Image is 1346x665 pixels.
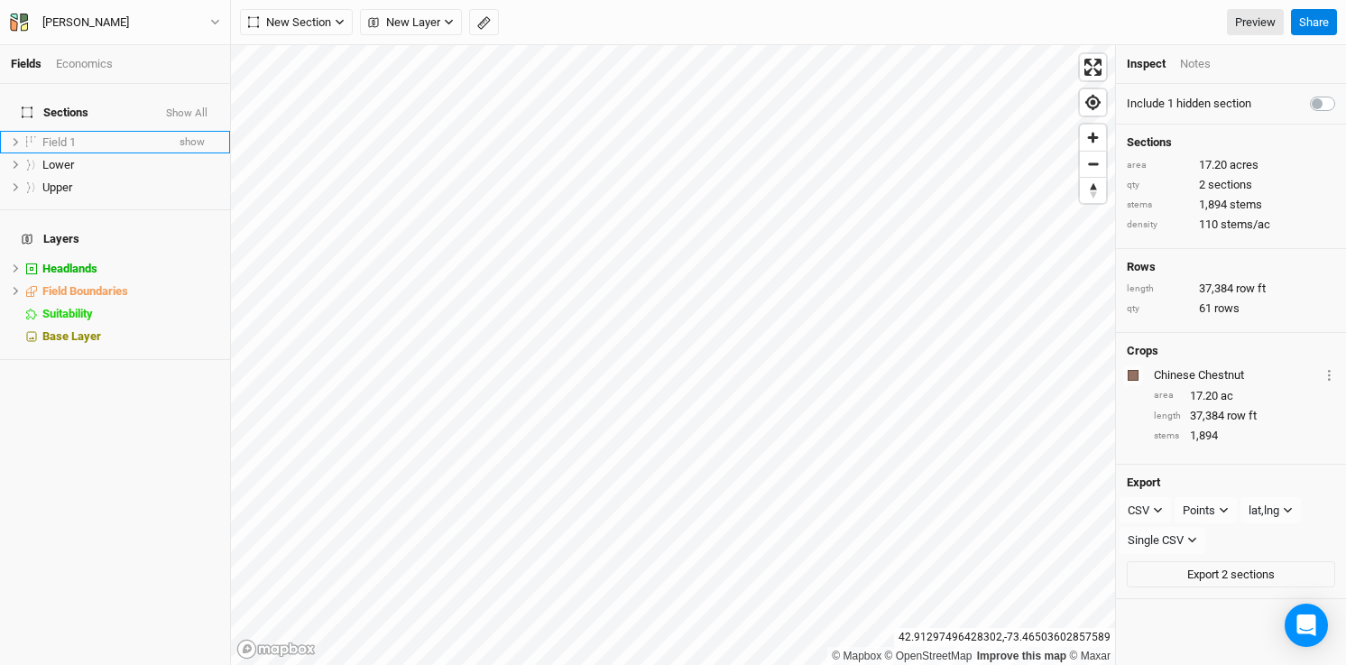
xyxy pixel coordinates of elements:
[1230,157,1258,173] span: acres
[1127,281,1335,297] div: 37,384
[1127,177,1335,193] div: 2
[231,45,1115,665] canvas: Map
[1208,177,1252,193] span: sections
[42,14,129,32] div: Goosen-Regan
[1227,408,1257,424] span: row ft
[1175,497,1237,524] button: Points
[248,14,331,32] span: New Section
[368,14,440,32] span: New Layer
[1127,300,1335,317] div: 61
[42,307,219,321] div: Suitability
[42,14,129,32] div: [PERSON_NAME]
[42,158,219,172] div: Lower
[9,13,221,32] button: [PERSON_NAME]
[1127,218,1190,232] div: density
[1323,365,1335,385] button: Crop Usage
[1236,281,1266,297] span: row ft
[1154,389,1181,402] div: area
[42,135,165,150] div: Field 1
[1127,157,1335,173] div: 17.20
[1127,197,1335,213] div: 1,894
[1240,497,1301,524] button: lat,lng
[1127,179,1190,192] div: qty
[1214,300,1240,317] span: rows
[1127,561,1335,588] button: Export 2 sections
[1221,388,1233,404] span: ac
[885,650,973,662] a: OpenStreetMap
[1154,408,1335,424] div: 37,384
[1080,54,1106,80] button: Enter fullscreen
[1127,159,1190,172] div: area
[42,180,219,195] div: Upper
[1080,178,1106,203] span: Reset bearing to north
[42,329,101,343] span: Base Layer
[1285,604,1328,647] div: Open Intercom Messenger
[56,56,113,72] div: Economics
[1221,217,1270,233] span: stems/ac
[1128,531,1184,550] div: Single CSV
[1127,96,1251,112] label: Include 1 hidden section
[11,221,219,257] h4: Layers
[22,106,88,120] span: Sections
[1154,428,1335,444] div: 1,894
[42,262,97,275] span: Headlands
[240,9,353,36] button: New Section
[1128,502,1149,520] div: CSV
[42,329,219,344] div: Base Layer
[1127,302,1190,316] div: qty
[236,639,316,660] a: Mapbox logo
[165,107,208,120] button: Show All
[1180,56,1211,72] div: Notes
[11,57,41,70] a: Fields
[1127,135,1335,150] h4: Sections
[1069,650,1111,662] a: Maxar
[42,262,219,276] div: Headlands
[1227,9,1284,36] a: Preview
[1080,89,1106,115] button: Find my location
[832,650,881,662] a: Mapbox
[42,135,76,149] span: Field 1
[42,284,219,299] div: Field Boundaries
[1154,429,1181,443] div: stems
[1154,388,1335,404] div: 17.20
[42,158,74,171] span: Lower
[1291,9,1337,36] button: Share
[977,650,1066,662] a: Improve this map
[1249,502,1279,520] div: lat,lng
[1230,197,1262,213] span: stems
[1120,497,1171,524] button: CSV
[180,131,205,153] span: show
[42,180,72,194] span: Upper
[1080,151,1106,177] button: Zoom out
[1120,527,1205,554] button: Single CSV
[1154,367,1320,383] div: Chinese Chestnut
[1127,344,1158,358] h4: Crops
[1127,56,1166,72] div: Inspect
[42,307,93,320] span: Suitability
[1080,177,1106,203] button: Reset bearing to north
[1127,260,1335,274] h4: Rows
[1127,476,1335,490] h4: Export
[1127,282,1190,296] div: length
[469,9,499,36] button: Shortcut: M
[1127,217,1335,233] div: 110
[42,284,128,298] span: Field Boundaries
[1127,199,1190,212] div: stems
[1183,502,1215,520] div: Points
[1080,152,1106,177] span: Zoom out
[1080,125,1106,151] button: Zoom in
[360,9,462,36] button: New Layer
[894,628,1115,647] div: 42.91297496428302 , -73.46503602857589
[1154,410,1181,423] div: length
